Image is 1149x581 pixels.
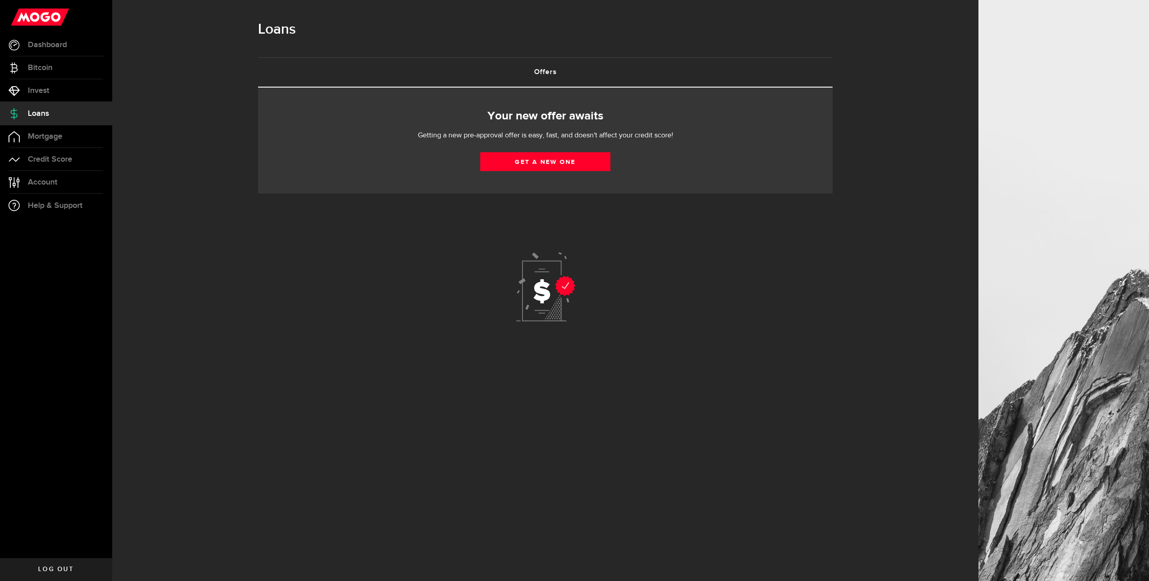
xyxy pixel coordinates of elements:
span: Mortgage [28,132,62,141]
ul: Tabs Navigation [258,57,833,88]
span: Dashboard [28,41,67,49]
a: Offers [258,58,833,87]
span: Loans [28,110,49,118]
a: Get a new one [480,152,610,171]
span: Invest [28,87,49,95]
span: Help & Support [28,202,83,210]
span: Log out [38,566,74,572]
h1: Loans [258,18,833,41]
span: Bitcoin [28,64,53,72]
iframe: LiveChat chat widget [1111,543,1149,581]
span: Account [28,178,57,186]
p: Getting a new pre-approval offer is easy, fast, and doesn't affect your credit score! [390,130,700,141]
span: Credit Score [28,155,72,163]
h2: Your new offer awaits [272,107,819,126]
